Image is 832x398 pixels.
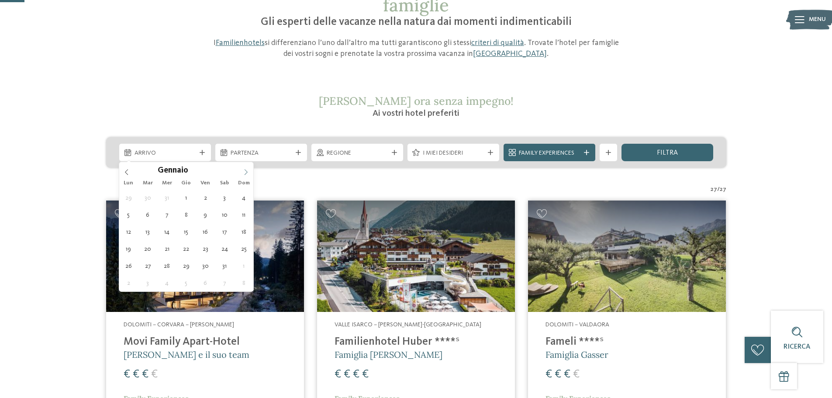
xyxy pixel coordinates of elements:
span: Febbraio 5, 2026 [178,274,195,291]
span: 27 [711,185,717,194]
span: Gennaio 8, 2026 [178,206,195,223]
span: Valle Isarco – [PERSON_NAME]-[GEOGRAPHIC_DATA] [335,322,481,328]
span: € [335,369,341,380]
span: € [555,369,561,380]
span: Gennaio 2, 2026 [197,189,214,206]
span: Gennaio 19, 2026 [120,240,137,257]
span: Ricerca [784,343,811,350]
span: Dicembre 31, 2025 [159,189,176,206]
span: € [362,369,369,380]
span: Gennaio 14, 2026 [159,223,176,240]
span: filtra [657,149,678,156]
span: Gennaio 13, 2026 [139,223,156,240]
span: Gennaio 25, 2026 [235,240,252,257]
span: Febbraio 3, 2026 [139,274,156,291]
span: Febbraio 7, 2026 [216,274,233,291]
span: € [133,369,139,380]
span: € [573,369,580,380]
p: I si differenziano l’uno dall’altro ma tutti garantiscono gli stessi . Trovate l’hotel per famigl... [209,38,624,59]
span: € [151,369,158,380]
span: € [142,369,148,380]
a: criteri di qualità [471,39,524,47]
span: Gennaio 3, 2026 [216,189,233,206]
span: Gennaio 16, 2026 [197,223,214,240]
img: Cercate un hotel per famiglie? Qui troverete solo i migliori! [528,201,726,312]
span: Arrivo [135,149,196,158]
span: [PERSON_NAME] ora senza impegno! [319,94,514,108]
span: Febbraio 2, 2026 [120,274,137,291]
span: Gennaio 18, 2026 [235,223,252,240]
span: Ai vostri hotel preferiti [373,109,459,118]
span: Gennaio [158,167,188,175]
span: I miei desideri [423,149,484,158]
span: Gennaio 26, 2026 [120,257,137,274]
span: Partenza [231,149,292,158]
span: Gennaio 12, 2026 [120,223,137,240]
span: Gennaio 29, 2026 [178,257,195,274]
span: Gennaio 22, 2026 [178,240,195,257]
span: Dicembre 30, 2025 [139,189,156,206]
span: Gennaio 10, 2026 [216,206,233,223]
span: Gennaio 20, 2026 [139,240,156,257]
span: Gennaio 23, 2026 [197,240,214,257]
span: Mar [138,180,157,186]
span: Family Experiences [519,149,580,158]
span: Gennaio 9, 2026 [197,206,214,223]
span: 27 [720,185,726,194]
span: Gennaio 11, 2026 [235,206,252,223]
span: Gennaio 5, 2026 [120,206,137,223]
span: € [353,369,359,380]
span: Lun [119,180,138,186]
span: Gennaio 31, 2026 [216,257,233,274]
img: Cercate un hotel per famiglie? Qui troverete solo i migliori! [106,201,304,312]
span: Gennaio 24, 2026 [216,240,233,257]
span: Gennaio 30, 2026 [197,257,214,274]
span: Famiglia Gasser [545,349,608,360]
span: Regione [327,149,388,158]
span: [PERSON_NAME] e il suo team [124,349,249,360]
span: Dicembre 29, 2025 [120,189,137,206]
span: Famiglia [PERSON_NAME] [335,349,442,360]
span: Gennaio 4, 2026 [235,189,252,206]
span: Sab [215,180,234,186]
span: Febbraio 1, 2026 [235,257,252,274]
span: Gennaio 1, 2026 [178,189,195,206]
span: € [124,369,130,380]
span: Gennaio 27, 2026 [139,257,156,274]
span: Gli esperti delle vacanze nella natura dai momenti indimenticabili [261,17,572,28]
a: [GEOGRAPHIC_DATA] [473,50,547,58]
h4: Familienhotel Huber ****ˢ [335,336,497,349]
img: Cercate un hotel per famiglie? Qui troverete solo i migliori! [317,201,515,312]
a: Familienhotels [216,39,265,47]
span: Gio [176,180,196,186]
span: Gennaio 28, 2026 [159,257,176,274]
span: Febbraio 8, 2026 [235,274,252,291]
h4: Movi Family Apart-Hotel [124,336,287,349]
span: Febbraio 4, 2026 [159,274,176,291]
span: Gennaio 17, 2026 [216,223,233,240]
span: Mer [157,180,176,186]
span: Dom [234,180,253,186]
span: Gennaio 6, 2026 [139,206,156,223]
span: Dolomiti – Corvara – [PERSON_NAME] [124,322,234,328]
span: Febbraio 6, 2026 [197,274,214,291]
input: Year [188,166,217,175]
span: Ven [196,180,215,186]
span: Gennaio 15, 2026 [178,223,195,240]
span: Gennaio 7, 2026 [159,206,176,223]
span: € [545,369,552,380]
span: Dolomiti – Valdaora [545,322,609,328]
span: / [717,185,720,194]
span: € [344,369,350,380]
span: € [564,369,570,380]
span: Gennaio 21, 2026 [159,240,176,257]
